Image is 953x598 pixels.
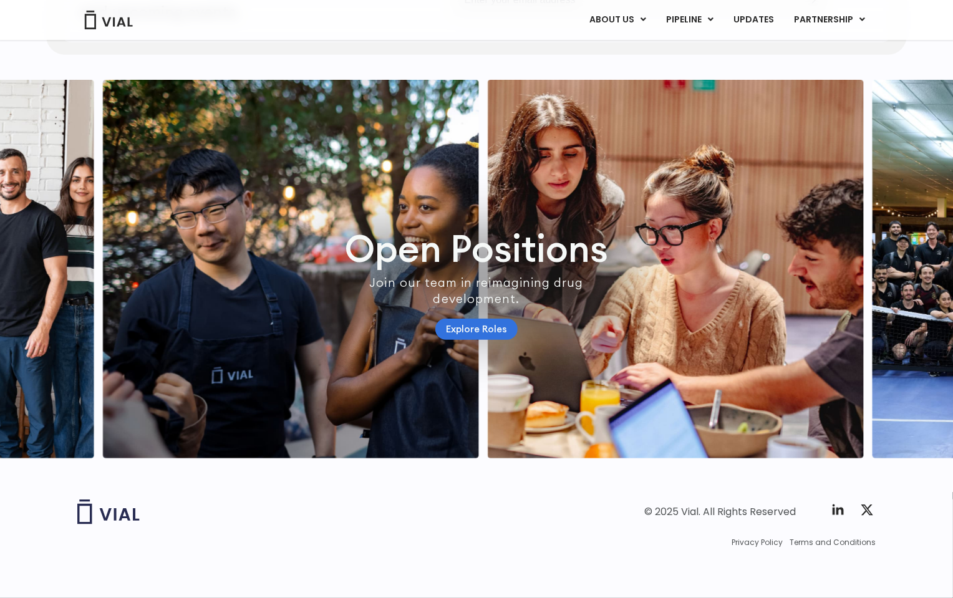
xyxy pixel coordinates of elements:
a: PIPELINEMenu Toggle [656,9,723,31]
a: PARTNERSHIPMenu Toggle [784,9,875,31]
img: Vial Logo [84,11,133,29]
div: 1 / 7 [103,80,479,458]
div: © 2025 Vial. All Rights Reserved [644,505,796,519]
a: Privacy Policy [732,537,783,548]
div: 2 / 7 [488,80,864,458]
a: Terms and Conditions [790,537,876,548]
a: ABOUT USMenu Toggle [579,9,655,31]
a: Explore Roles [435,319,518,340]
img: Vial logo wih "Vial" spelled out [77,499,140,524]
a: UPDATES [723,9,783,31]
img: http://Group%20of%20people%20smiling%20wearing%20aprons [103,80,479,458]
